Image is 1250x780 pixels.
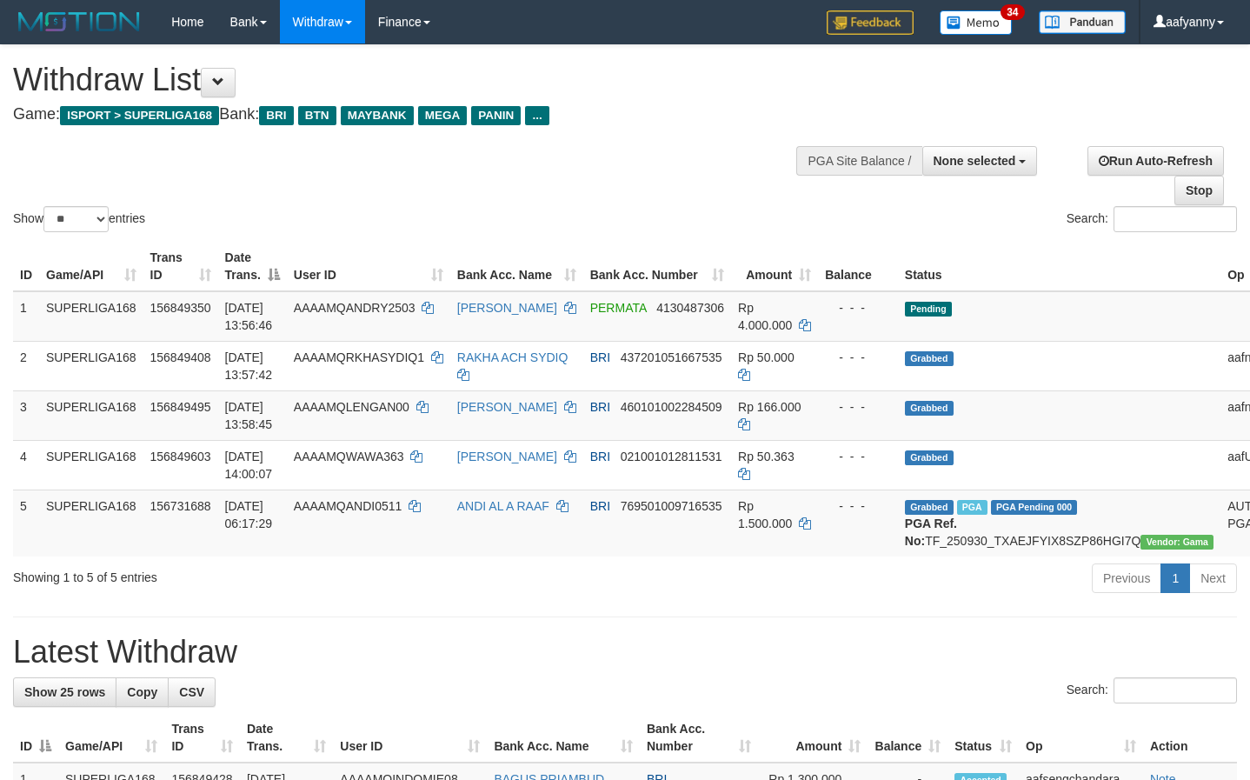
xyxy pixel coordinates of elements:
[1140,535,1213,550] span: Vendor URL: https://trx31.1velocity.biz
[1067,677,1237,703] label: Search:
[450,242,583,291] th: Bank Acc. Name: activate to sort column ascending
[13,440,39,490] td: 4
[905,401,954,416] span: Grabbed
[150,400,211,414] span: 156849495
[341,106,414,125] span: MAYBANK
[934,154,1016,168] span: None selected
[957,500,987,515] span: Marked by aafromsomean
[164,713,239,763] th: Trans ID: activate to sort column ascending
[13,390,39,440] td: 3
[590,301,647,315] span: PERMATA
[39,440,143,490] td: SUPERLIGA168
[298,106,336,125] span: BTN
[590,350,610,364] span: BRI
[225,450,273,481] span: [DATE] 14:00:07
[738,499,792,530] span: Rp 1.500.000
[738,301,792,332] span: Rp 4.000.000
[898,242,1220,291] th: Status
[294,301,416,315] span: AAAAMQANDRY2503
[39,490,143,557] td: SUPERLIGA168
[24,685,105,699] span: Show 25 rows
[905,351,954,366] span: Grabbed
[818,242,898,291] th: Balance
[525,106,549,125] span: ...
[13,206,145,232] label: Show entries
[13,9,145,35] img: MOTION_logo.png
[940,10,1013,35] img: Button%20Memo.svg
[731,242,818,291] th: Amount: activate to sort column ascending
[905,450,954,465] span: Grabbed
[333,713,487,763] th: User ID: activate to sort column ascending
[168,677,216,707] a: CSV
[621,499,722,513] span: Copy 769501009716535 to clipboard
[143,242,218,291] th: Trans ID: activate to sort column ascending
[487,713,640,763] th: Bank Acc. Name: activate to sort column ascending
[640,713,759,763] th: Bank Acc. Number: activate to sort column ascending
[13,490,39,557] td: 5
[991,500,1078,515] span: PGA Pending
[39,291,143,342] td: SUPERLIGA168
[294,499,402,513] span: AAAAMQANDI0511
[621,400,722,414] span: Copy 460101002284509 to clipboard
[825,497,891,515] div: - - -
[738,450,795,463] span: Rp 50.363
[218,242,287,291] th: Date Trans.: activate to sort column descending
[13,677,116,707] a: Show 25 rows
[150,450,211,463] span: 156849603
[825,349,891,366] div: - - -
[1039,10,1126,34] img: panduan.png
[13,713,58,763] th: ID: activate to sort column descending
[418,106,468,125] span: MEGA
[1174,176,1224,205] a: Stop
[225,350,273,382] span: [DATE] 13:57:42
[1114,206,1237,232] input: Search:
[150,499,211,513] span: 156731688
[796,146,921,176] div: PGA Site Balance /
[1114,677,1237,703] input: Search:
[58,713,164,763] th: Game/API: activate to sort column ascending
[179,685,204,699] span: CSV
[590,400,610,414] span: BRI
[621,450,722,463] span: Copy 021001012811531 to clipboard
[294,400,409,414] span: AAAAMQLENGAN00
[13,562,508,586] div: Showing 1 to 5 of 5 entries
[13,242,39,291] th: ID
[1067,206,1237,232] label: Search:
[43,206,109,232] select: Showentries
[905,500,954,515] span: Grabbed
[825,398,891,416] div: - - -
[1143,713,1237,763] th: Action
[39,341,143,390] td: SUPERLIGA168
[150,350,211,364] span: 156849408
[1087,146,1224,176] a: Run Auto-Refresh
[39,242,143,291] th: Game/API: activate to sort column ascending
[471,106,521,125] span: PANIN
[287,242,450,291] th: User ID: activate to sort column ascending
[1160,563,1190,593] a: 1
[898,490,1220,557] td: TF_250930_TXAEJFYIX8SZP86HGI7Q
[905,517,957,548] b: PGA Ref. No:
[13,291,39,342] td: 1
[905,302,952,317] span: Pending
[240,713,333,763] th: Date Trans.: activate to sort column ascending
[1189,563,1237,593] a: Next
[116,677,169,707] a: Copy
[13,63,816,97] h1: Withdraw List
[457,450,557,463] a: [PERSON_NAME]
[825,299,891,317] div: - - -
[259,106,293,125] span: BRI
[225,499,273,530] span: [DATE] 06:17:29
[656,301,724,315] span: Copy 4130487306 to clipboard
[127,685,157,699] span: Copy
[60,106,219,125] span: ISPORT > SUPERLIGA168
[621,350,722,364] span: Copy 437201051667535 to clipboard
[590,499,610,513] span: BRI
[868,713,947,763] th: Balance: activate to sort column ascending
[457,301,557,315] a: [PERSON_NAME]
[225,301,273,332] span: [DATE] 13:56:46
[583,242,731,291] th: Bank Acc. Number: activate to sort column ascending
[758,713,868,763] th: Amount: activate to sort column ascending
[225,400,273,431] span: [DATE] 13:58:45
[590,450,610,463] span: BRI
[294,350,424,364] span: AAAAMQRKHASYDIQ1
